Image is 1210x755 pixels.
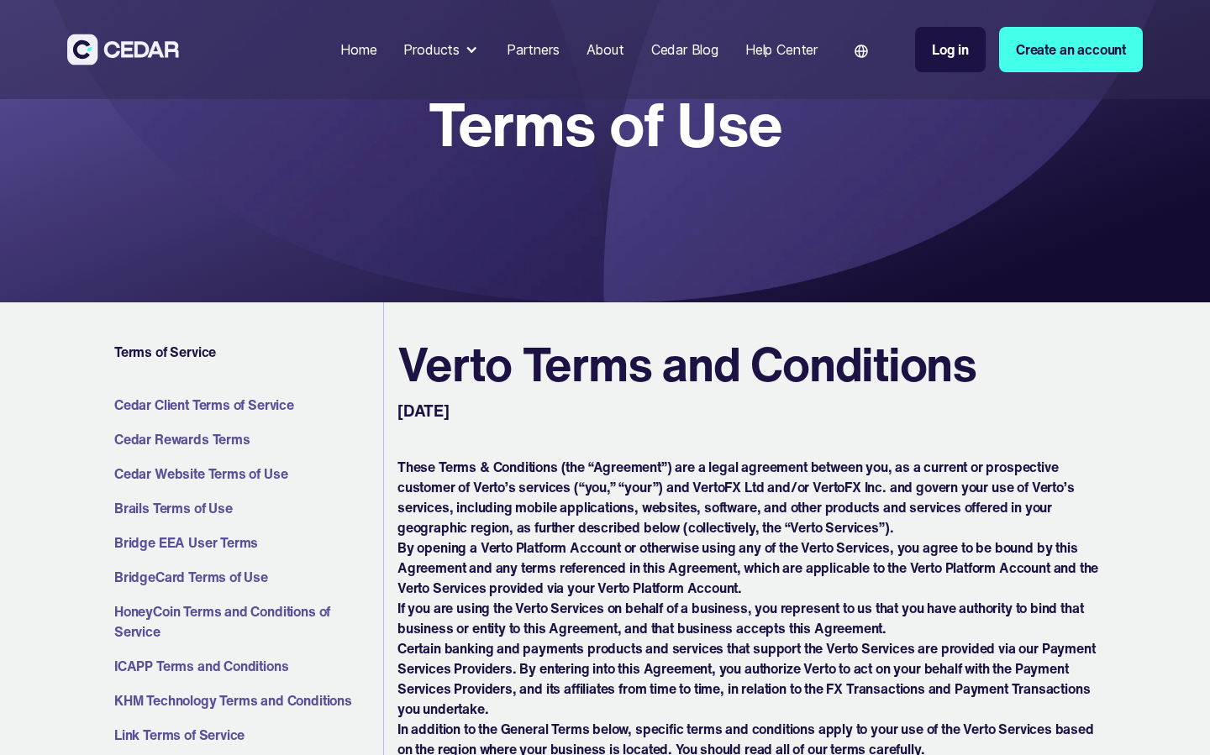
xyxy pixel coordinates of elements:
[114,498,376,518] a: Brails Terms of Use
[429,95,782,154] h1: Terms of Use
[114,532,376,553] a: Bridge EEA User Terms
[580,31,631,68] a: About
[114,429,376,449] a: Cedar Rewards Terms
[114,725,376,745] a: Link Terms of Service
[644,31,725,68] a: Cedar Blog
[397,598,1109,638] p: If you are using the Verto Services on behalf of a business, you represent to us that you have au...
[114,395,376,415] a: Cedar Client Terms of Service
[651,39,718,60] div: Cedar Blog
[397,537,1109,598] p: By opening a Verto Platform Account or otherwise using any of the Verto Services, you agree to be...
[114,464,376,484] a: Cedar Website Terms of Use
[932,39,969,60] div: Log in
[340,39,376,60] div: Home
[999,27,1143,72] a: Create an account
[397,33,487,66] div: Products
[739,31,824,68] a: Help Center
[114,567,376,587] a: BridgeCard Terms of Use
[397,336,976,392] h2: Verto Terms and Conditions
[915,27,986,72] a: Log in
[587,39,624,60] div: About
[745,39,818,60] div: Help Center
[114,343,376,361] h4: Terms of Service
[114,656,376,676] a: ICAPP Terms and Conditions
[397,638,1109,719] p: Certain banking and payments products and services that support the Verto Services are provided v...
[403,39,460,60] div: Products
[397,457,1109,537] p: These Terms & Conditions (the “Agreement”) are a legal agreement between you, as a current or pro...
[507,39,560,60] div: Partners
[334,31,383,68] a: Home
[114,601,376,642] a: HoneyCoin Terms and Conditions of Service
[500,31,566,68] a: Partners
[397,399,453,423] p: [DATE]
[114,690,376,710] a: KHM Technology Terms and Conditions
